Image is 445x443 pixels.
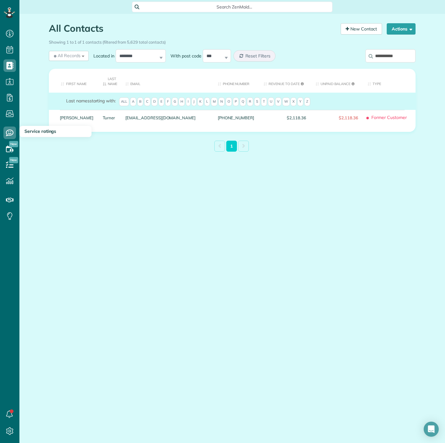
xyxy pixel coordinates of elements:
[179,97,185,106] span: H
[144,97,150,106] span: C
[121,110,213,126] div: [EMAIL_ADDRESS][DOMAIN_NAME]
[66,98,116,104] label: starting with:
[368,112,411,123] span: Former Customer
[311,69,363,93] th: Unpaid Balance: activate to sort column ascending
[137,97,143,106] span: B
[387,23,416,35] button: Actions
[9,141,18,147] span: New
[268,97,274,106] span: U
[24,128,56,134] span: Service ratings
[119,97,129,106] span: All
[191,97,196,106] span: J
[165,97,171,106] span: F
[213,110,259,126] div: [PHONE_NUMBER]
[245,53,271,59] span: Reset Filters
[166,53,203,59] label: With post code
[275,97,281,106] span: V
[261,97,267,106] span: T
[226,141,237,152] a: 1
[304,97,310,106] span: Z
[240,97,246,106] span: Q
[121,69,213,93] th: Email: activate to sort column ascending
[218,97,225,106] span: N
[363,69,416,93] th: Type: activate to sort column ascending
[103,116,116,120] a: Turner
[211,97,217,106] span: M
[186,97,191,106] span: I
[89,53,116,59] label: Located in
[233,97,239,106] span: P
[204,97,210,106] span: L
[226,97,232,106] span: O
[197,97,203,106] span: K
[130,97,136,106] span: A
[424,422,439,437] div: Open Intercom Messenger
[60,116,93,120] a: [PERSON_NAME]
[49,69,98,93] th: First Name: activate to sort column ascending
[264,116,306,120] span: $2,118.36
[316,116,358,120] span: $2,118.36
[247,97,253,106] span: R
[159,97,164,106] span: E
[9,157,18,163] span: New
[297,97,303,106] span: Y
[98,69,121,93] th: Last Name: activate to sort column descending
[49,23,336,34] h1: All Contacts
[172,97,178,106] span: G
[151,97,158,106] span: D
[259,69,311,93] th: Revenue to Date: activate to sort column ascending
[282,97,290,106] span: W
[213,69,259,93] th: Phone number: activate to sort column ascending
[49,37,416,45] div: Showing 1 to 1 of 1 contacts (filtered from 5,629 total contacts)
[341,23,382,35] a: New Contact
[254,97,260,106] span: S
[53,52,81,59] span: All Records
[66,98,90,104] span: Last names
[291,97,296,106] span: X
